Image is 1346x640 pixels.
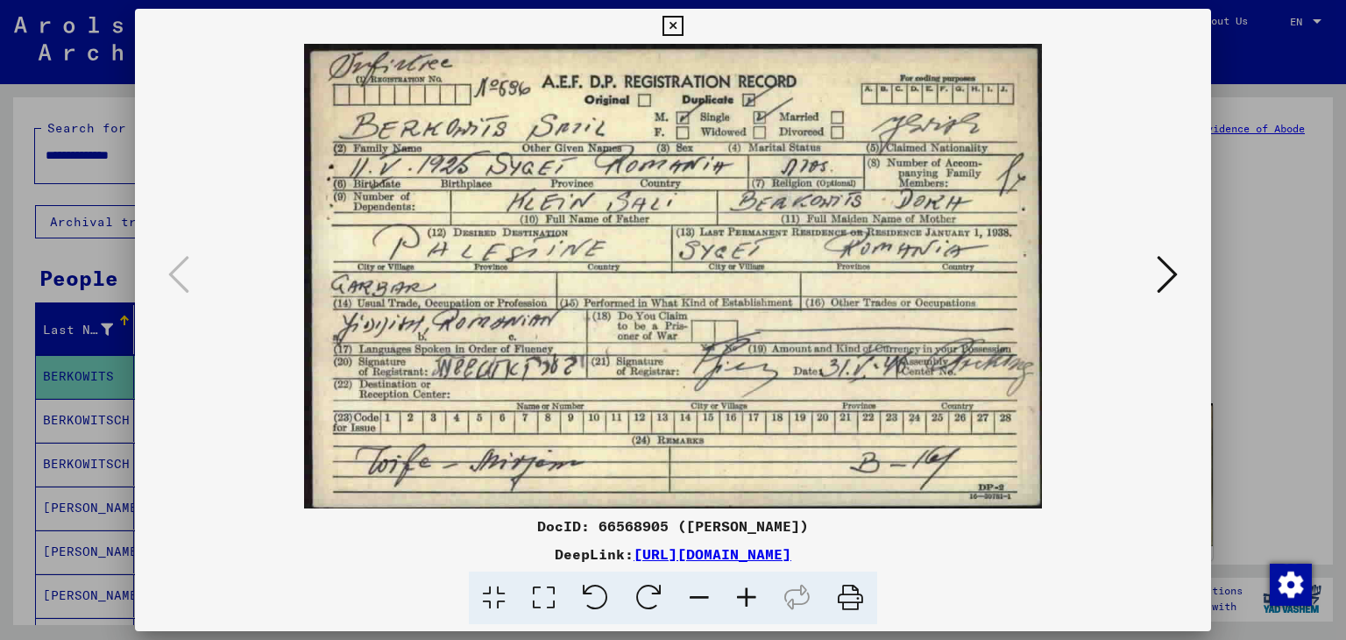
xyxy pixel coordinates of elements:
[1270,564,1312,606] img: Change consent
[135,516,1212,537] div: DocID: 66568905 ([PERSON_NAME])
[634,545,791,563] a: [URL][DOMAIN_NAME]
[135,544,1212,565] div: DeepLink:
[1269,563,1311,605] div: Change consent
[195,44,1152,508] img: 001.jpg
